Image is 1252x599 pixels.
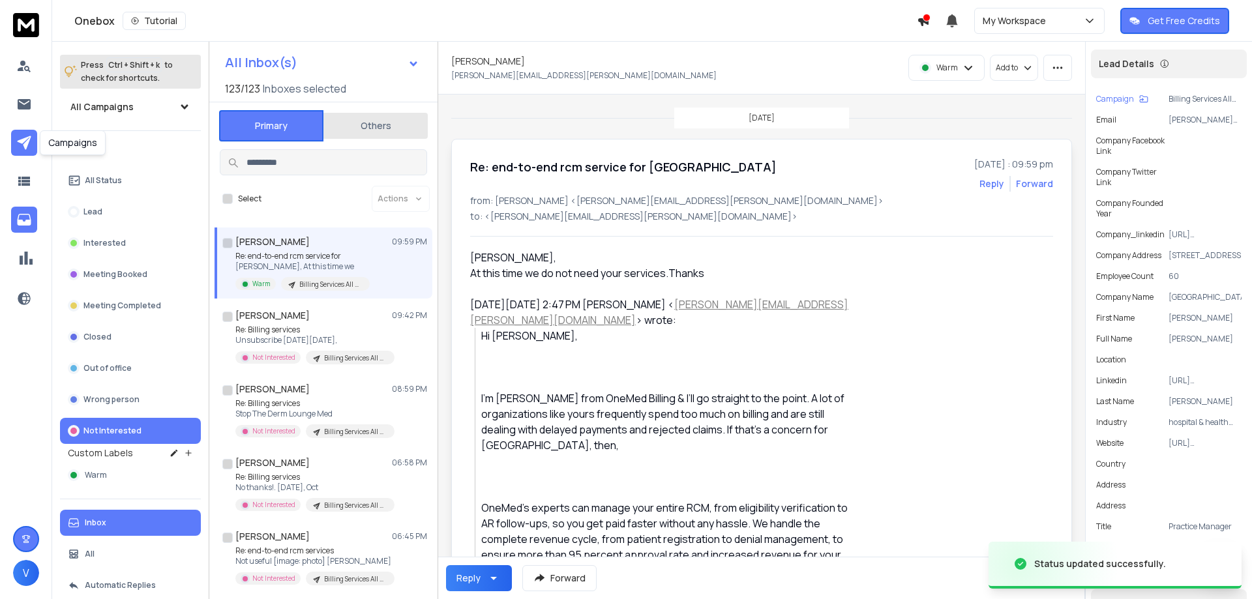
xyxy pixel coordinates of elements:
[522,565,597,591] button: Forward
[1096,115,1116,125] p: Email
[235,335,392,345] p: Unsubscribe [DATE][DATE],
[1096,480,1125,490] p: address
[392,458,427,468] p: 06:58 PM
[299,280,362,289] p: Billing Services All Mixed (OCT)
[60,261,201,287] button: Meeting Booked
[235,235,310,248] h1: [PERSON_NAME]
[235,409,392,419] p: Stop The Derm Lounge Med
[1096,292,1154,302] p: Company Name
[85,549,95,559] p: All
[1096,271,1154,282] p: Employee Count
[83,332,112,342] p: Closed
[1096,94,1134,104] p: Campaign
[996,63,1018,73] p: Add to
[1169,438,1242,448] p: [URL][DOMAIN_NAME]
[60,230,201,256] button: Interested
[1096,198,1174,219] p: Company Founded Year
[1169,313,1242,323] p: [PERSON_NAME]
[451,55,525,68] h1: [PERSON_NAME]
[85,470,107,480] span: Warm
[252,279,271,289] p: Warm
[85,175,122,186] p: All Status
[470,158,777,176] h1: Re: end-to-end rcm service for [GEOGRAPHIC_DATA]
[392,531,427,542] p: 06:45 PM
[1169,229,1242,240] p: [URL][DOMAIN_NAME]
[83,363,132,373] p: Out of office
[85,580,156,591] p: Automatic Replies
[235,456,310,469] h1: [PERSON_NAME]
[74,12,917,30] div: Onebox
[225,56,297,69] h1: All Inbox(s)
[1169,375,1242,386] p: [URL][DOMAIN_NAME][PERSON_NAME]
[1096,229,1165,240] p: company_linkedin
[1099,57,1154,70] p: Lead Details
[1016,177,1053,190] div: Forward
[60,387,201,413] button: Wrong person
[13,560,39,586] button: V
[60,324,201,350] button: Closed
[1169,115,1242,125] p: [PERSON_NAME][EMAIL_ADDRESS][PERSON_NAME][DOMAIN_NAME]
[1096,136,1174,156] p: Company Facebook Link
[1034,557,1166,570] div: Status updated successfully.
[219,110,323,141] button: Primary
[70,100,134,113] h1: All Campaigns
[85,518,106,528] p: Inbox
[1169,250,1242,261] p: [STREET_ADDRESS]
[1096,250,1161,261] p: Company Address
[252,574,295,583] p: Not Interested
[252,500,295,510] p: Not Interested
[1096,417,1127,428] p: industry
[123,12,186,30] button: Tutorial
[749,113,775,123] p: [DATE]
[60,199,201,225] button: Lead
[1096,375,1127,386] p: linkedin
[235,530,310,543] h1: [PERSON_NAME]
[83,238,126,248] p: Interested
[60,462,201,488] button: Warm
[392,237,427,247] p: 09:59 PM
[60,94,201,120] button: All Campaigns
[470,194,1053,207] p: from: [PERSON_NAME] <[PERSON_NAME][EMAIL_ADDRESS][PERSON_NAME][DOMAIN_NAME]>
[1096,94,1148,104] button: Campaign
[1096,501,1125,511] p: Address
[235,472,392,482] p: Re: Billing services
[446,565,512,591] button: Reply
[470,265,851,281] div: At this time we do not need your services.Thanks
[936,63,958,73] p: Warm
[60,510,201,536] button: Inbox
[235,309,310,322] h1: [PERSON_NAME]
[215,50,430,76] button: All Inbox(s)
[60,168,201,194] button: All Status
[235,383,310,396] h1: [PERSON_NAME]
[1169,396,1242,407] p: [PERSON_NAME]
[979,177,1004,190] button: Reply
[235,556,392,566] p: Not useful [image: photo] [PERSON_NAME]
[324,353,387,363] p: Billing Services All Mixed (OCT)
[83,300,161,311] p: Meeting Completed
[60,541,201,567] button: All
[1096,334,1132,344] p: Full Name
[106,57,162,72] span: Ctrl + Shift + k
[60,355,201,381] button: Out of office
[235,261,370,272] p: [PERSON_NAME], At this time we
[1120,8,1229,34] button: Get Free Credits
[1169,94,1242,104] p: Billing Services All Mixed (OCT)
[60,141,201,160] h3: Filters
[974,158,1053,171] p: [DATE] : 09:59 pm
[1169,334,1242,344] p: [PERSON_NAME]
[451,70,717,81] p: [PERSON_NAME][EMAIL_ADDRESS][PERSON_NAME][DOMAIN_NAME]
[1096,167,1170,188] p: Company Twitter Link
[983,14,1051,27] p: My Workspace
[1096,459,1125,469] p: country
[1096,396,1134,407] p: Last Name
[470,250,851,281] div: [PERSON_NAME],
[1169,271,1242,282] p: 60
[470,210,1053,223] p: to: <[PERSON_NAME][EMAIL_ADDRESS][PERSON_NAME][DOMAIN_NAME]>
[235,251,370,261] p: Re: end-to-end rcm service for
[235,325,392,335] p: Re: Billing services
[392,310,427,321] p: 09:42 PM
[324,427,387,437] p: Billing Services All Mixed (OCT)
[1096,438,1124,448] p: website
